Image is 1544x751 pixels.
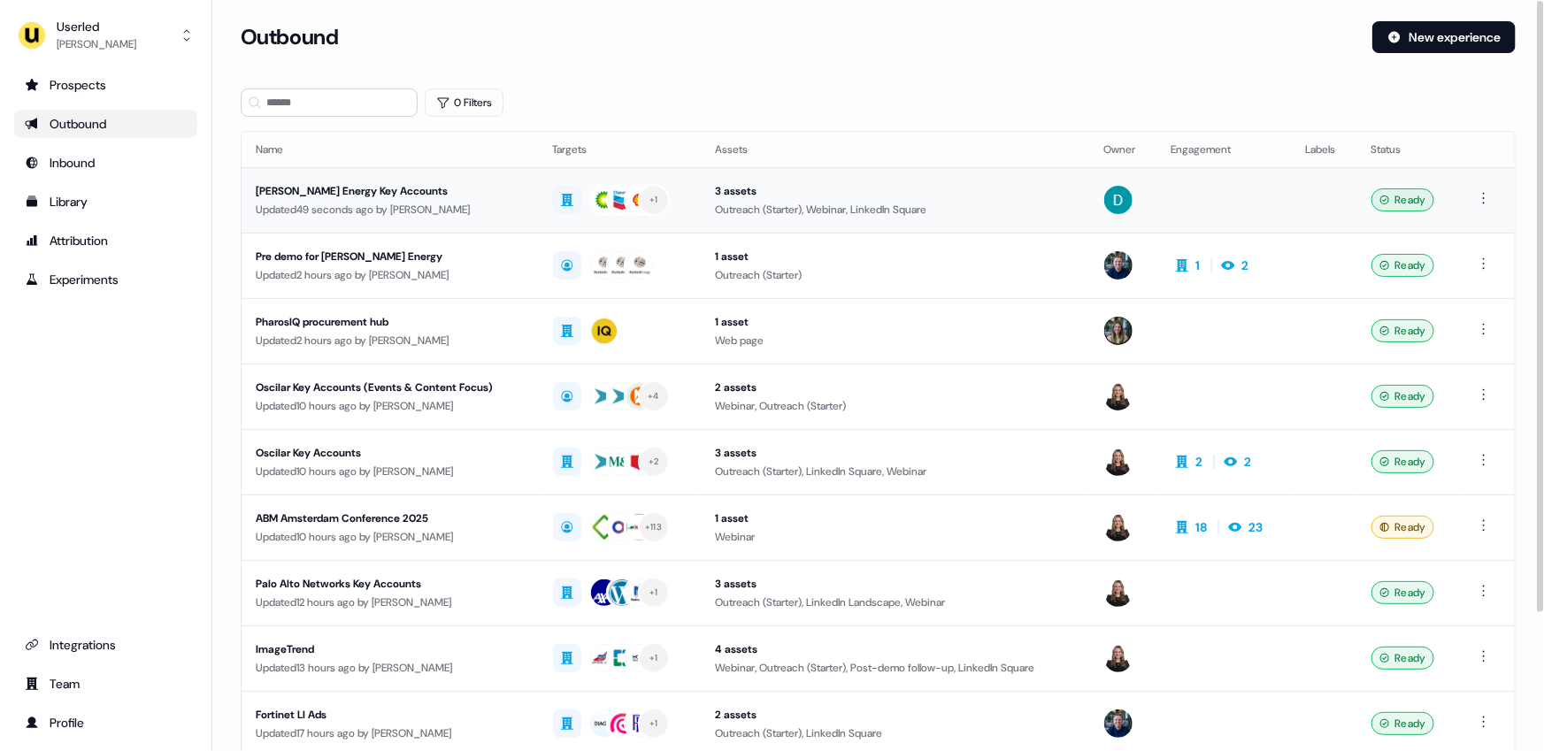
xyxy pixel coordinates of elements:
[256,248,525,265] div: Pre demo for [PERSON_NAME] Energy
[57,35,136,53] div: [PERSON_NAME]
[1196,257,1201,274] div: 1
[256,397,525,415] div: Updated 10 hours ago by [PERSON_NAME]
[25,76,187,94] div: Prospects
[539,132,701,167] th: Targets
[1395,715,1427,732] span: Ready
[715,266,1076,284] div: Outreach (Starter)
[242,132,539,167] th: Name
[256,724,525,742] div: Updated 17 hours ago by [PERSON_NAME]
[715,332,1076,349] div: Web page
[256,594,525,611] div: Updated 12 hours ago by [PERSON_NAME]
[256,463,525,480] div: Updated 10 hours ago by [PERSON_NAME]
[649,585,658,601] div: + 1
[701,132,1090,167] th: Assets
[25,271,187,288] div: Experiments
[649,454,659,470] div: + 2
[1104,448,1133,476] img: Geneviève
[715,182,1076,200] div: 3 assets
[1395,191,1427,209] span: Ready
[715,510,1076,527] div: 1 asset
[1104,251,1133,280] img: James
[1104,382,1133,410] img: Geneviève
[649,192,658,208] div: + 1
[1395,584,1427,602] span: Ready
[715,640,1076,658] div: 4 assets
[1249,518,1264,536] div: 23
[715,706,1076,724] div: 2 assets
[256,640,525,658] div: ImageTrend
[1395,518,1427,536] span: Ready
[256,510,525,527] div: ABM Amsterdam Conference 2025
[1104,186,1133,214] img: David
[715,379,1076,396] div: 2 assets
[715,528,1076,546] div: Webinar
[256,201,525,218] div: Updated 49 seconds ago by [PERSON_NAME]
[25,193,187,211] div: Library
[14,670,197,698] a: Go to team
[715,594,1076,611] div: Outreach (Starter), LinkedIn Landscape, Webinar
[715,397,1076,415] div: Webinar, Outreach (Starter)
[241,24,338,50] h3: Outbound
[645,519,662,535] div: + 113
[425,88,503,117] button: 0 Filters
[1242,257,1249,274] div: 2
[256,528,525,546] div: Updated 10 hours ago by [PERSON_NAME]
[256,575,525,593] div: Palo Alto Networks Key Accounts
[256,706,525,724] div: Fortinet LI Ads
[715,575,1076,593] div: 3 assets
[1395,387,1427,405] span: Ready
[1104,579,1133,607] img: Geneviève
[1357,132,1460,167] th: Status
[715,659,1076,677] div: Webinar, Outreach (Starter), Post-demo follow-up, LinkedIn Square
[1395,322,1427,340] span: Ready
[1196,453,1203,471] div: 2
[256,313,525,331] div: PharosIQ procurement hub
[14,226,197,255] a: Go to attribution
[256,266,525,284] div: Updated 2 hours ago by [PERSON_NAME]
[256,332,525,349] div: Updated 2 hours ago by [PERSON_NAME]
[1090,132,1157,167] th: Owner
[1104,513,1133,541] img: Geneviève
[25,636,187,654] div: Integrations
[25,232,187,249] div: Attribution
[648,388,659,404] div: + 4
[57,18,136,35] div: Userled
[14,631,197,659] a: Go to integrations
[25,675,187,693] div: Team
[14,110,197,138] a: Go to outbound experience
[1104,709,1133,738] img: James
[1395,257,1427,274] span: Ready
[1104,644,1133,672] img: Geneviève
[14,188,197,216] a: Go to templates
[1372,21,1516,53] button: New experience
[256,182,525,200] div: [PERSON_NAME] Energy Key Accounts
[1292,132,1357,167] th: Labels
[1196,518,1208,536] div: 18
[715,463,1076,480] div: Outreach (Starter), LinkedIn Square, Webinar
[649,650,658,666] div: + 1
[1104,317,1133,345] img: Charlotte
[14,709,197,737] a: Go to profile
[715,313,1076,331] div: 1 asset
[649,716,658,732] div: + 1
[715,724,1076,742] div: Outreach (Starter), LinkedIn Square
[14,265,197,294] a: Go to experiments
[256,444,525,462] div: Oscilar Key Accounts
[14,71,197,99] a: Go to prospects
[14,14,197,57] button: Userled[PERSON_NAME]
[1395,453,1427,471] span: Ready
[715,248,1076,265] div: 1 asset
[715,201,1076,218] div: Outreach (Starter), Webinar, LinkedIn Square
[25,714,187,732] div: Profile
[256,379,525,396] div: Oscilar Key Accounts (Events & Content Focus)
[1157,132,1292,167] th: Engagement
[25,115,187,133] div: Outbound
[25,154,187,172] div: Inbound
[256,659,525,677] div: Updated 13 hours ago by [PERSON_NAME]
[1395,649,1427,667] span: Ready
[1245,453,1252,471] div: 2
[14,149,197,177] a: Go to Inbound
[715,444,1076,462] div: 3 assets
